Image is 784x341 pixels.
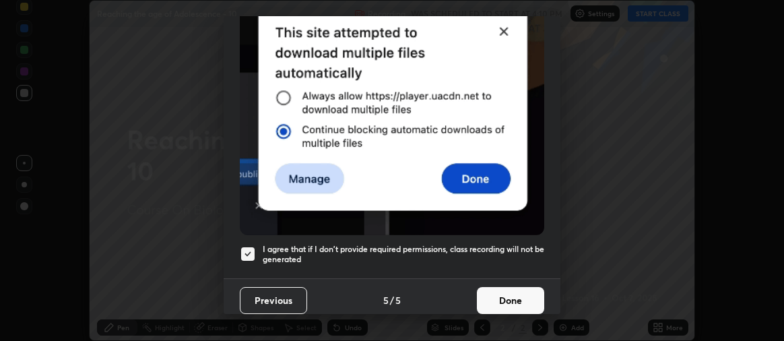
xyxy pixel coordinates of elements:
[395,293,401,307] h4: 5
[263,244,544,265] h5: I agree that if I don't provide required permissions, class recording will not be generated
[390,293,394,307] h4: /
[240,287,307,314] button: Previous
[477,287,544,314] button: Done
[383,293,389,307] h4: 5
